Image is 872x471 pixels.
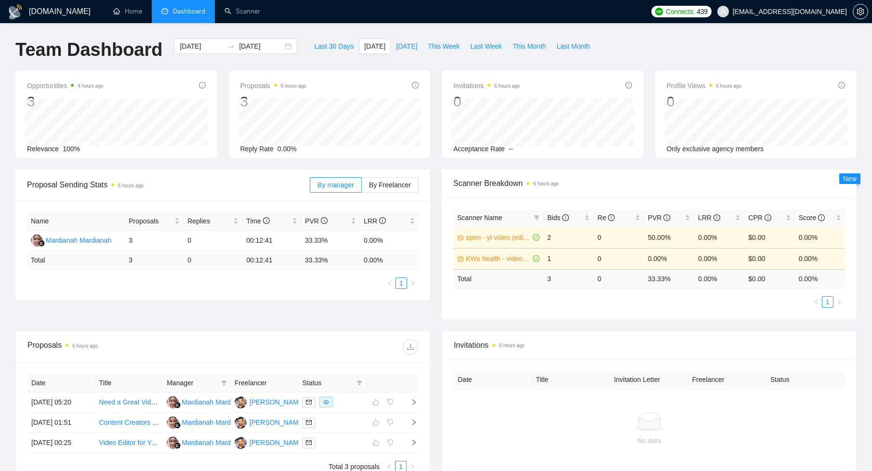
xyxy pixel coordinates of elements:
td: $0.00 [744,248,794,269]
div: No data [462,435,837,446]
span: Proposals [240,80,306,92]
div: 3 [240,92,306,111]
a: 1 [822,297,833,307]
span: Acceptance Rate [453,145,505,153]
a: searchScanner [225,7,260,15]
td: 0 [594,269,644,288]
button: [DATE] [359,39,391,54]
span: Scanner Name [457,214,502,222]
a: setting [853,8,868,15]
span: By manager [317,181,354,189]
a: Video Editor for YouTube in the Systems & Digital Product Niche [99,439,291,446]
img: gigradar-bm.png [174,442,181,449]
td: 0 [184,251,242,270]
span: Profile Views [667,80,742,92]
span: crown [457,234,464,241]
td: 0 [594,227,644,248]
img: MM [167,417,179,429]
span: swap-right [227,42,235,50]
td: 3 [125,251,184,270]
time: 6 hours ago [281,83,306,89]
time: 6 hours ago [72,343,98,349]
div: 0 [453,92,520,111]
li: 1 [822,296,833,308]
span: info-circle [818,214,825,221]
input: Start date [180,41,224,52]
span: 0.00% [277,145,297,153]
img: gigradar-bm.png [174,402,181,408]
span: user [720,8,727,15]
span: info-circle [625,82,632,89]
span: mail [306,440,312,445]
span: info-circle [199,82,206,89]
span: Dashboard [173,7,205,15]
a: MMMardianah Mardianah [167,398,247,406]
span: [DATE] [364,41,385,52]
td: Total [453,269,543,288]
span: right [836,299,842,305]
td: 0.00% [644,248,694,269]
input: End date [239,41,283,52]
button: setting [853,4,868,19]
a: Content Creators Needed for Women's Health UGC Videos [99,419,276,426]
td: Total [27,251,125,270]
td: 0.00% [360,231,419,251]
div: [PERSON_NAME] [250,417,305,428]
td: 33.33% [301,231,360,251]
span: left [386,464,392,470]
button: This Month [507,39,551,54]
span: download [403,343,418,351]
img: logo [8,4,23,20]
span: info-circle [608,214,615,221]
span: Only exclusive agency members [667,145,764,153]
span: info-circle [321,217,328,224]
span: info-circle [379,217,386,224]
td: 0.00% [694,248,744,269]
span: right [403,419,417,426]
span: filter [357,380,362,386]
button: left [810,296,822,308]
span: Time [246,217,269,225]
button: download [403,339,418,354]
span: left [387,280,393,286]
div: [PERSON_NAME] [250,437,305,448]
span: Score [799,214,825,222]
span: LRR [364,217,386,225]
img: gigradar-bm.png [38,240,45,247]
span: right [403,399,417,406]
span: filter [219,376,229,390]
a: AT[PERSON_NAME] [235,418,305,426]
span: New [843,175,857,183]
td: 0.00 % [694,269,744,288]
img: AT [235,437,247,449]
a: open - yt video (edit*) - laziza [466,232,531,243]
span: info-circle [412,82,419,89]
span: check-circle [533,255,540,262]
td: 0 [594,248,644,269]
img: MM [31,235,43,247]
span: right [410,464,415,470]
img: AT [235,396,247,408]
iframe: Intercom live chat [839,438,862,461]
td: 33.33 % [301,251,360,270]
span: left [813,299,819,305]
button: [DATE] [391,39,423,54]
span: Status [302,378,353,388]
td: Content Creators Needed for Women's Health UGC Videos [95,413,163,433]
span: This Week [428,41,460,52]
td: 0.00 % [360,251,419,270]
th: Proposals [125,212,184,231]
td: 00:12:41 [242,251,301,270]
td: [DATE] 00:25 [27,433,95,453]
span: Manager [167,378,217,388]
button: Last Month [551,39,595,54]
time: 6 hours ago [499,343,525,348]
span: mail [306,419,312,425]
span: 100% [63,145,80,153]
td: 3 [125,231,184,251]
span: CPR [748,214,771,222]
td: 0 [184,231,242,251]
td: $0.00 [744,227,794,248]
span: PVR [305,217,328,225]
span: filter [221,380,227,386]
